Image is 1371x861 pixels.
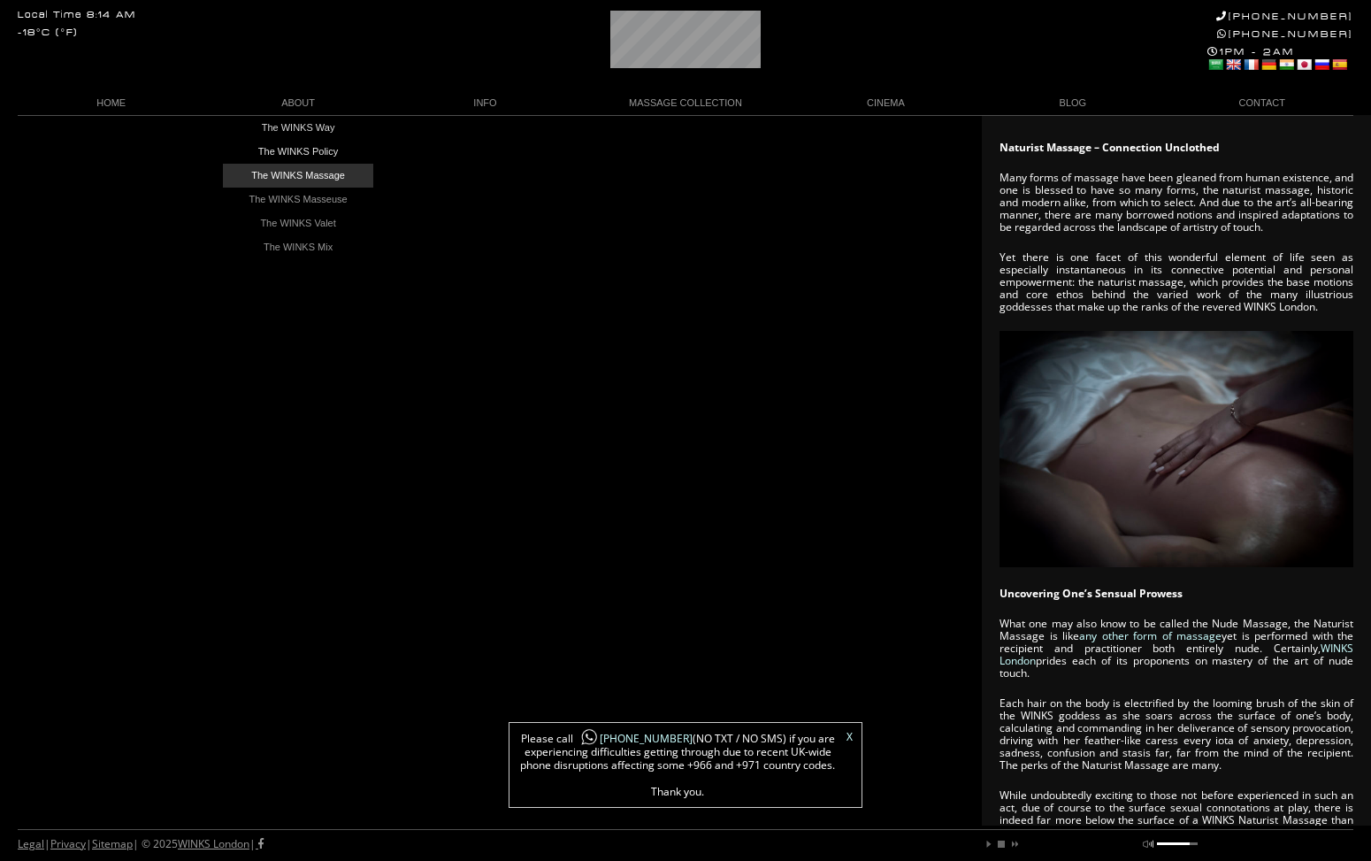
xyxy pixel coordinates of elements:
a: [PHONE_NUMBER] [573,731,693,746]
h2: Uncovering One’s Sensual Prowess [1000,588,1353,600]
a: The WINKS Way [223,116,373,140]
div: Local Time 8:14 AM [18,11,136,20]
a: Hindi [1278,58,1294,72]
img: Naturist Massage London [1000,331,1353,567]
a: German [1260,58,1276,72]
a: Arabic [1207,58,1223,72]
a: Russian [1314,58,1329,72]
a: X [846,732,853,742]
a: Spanish [1331,58,1347,72]
span: Please call (NO TXT / NO SMS) if you are experiencing difficulties getting through due to recent ... [518,732,837,798]
a: mute [1143,839,1153,849]
a: CINEMA [793,91,979,115]
a: INFO [392,91,578,115]
a: CONTACT [1167,91,1353,115]
a: play [984,839,994,849]
a: The WINKS Mix [223,235,373,259]
a: Privacy [50,836,86,851]
p: While undoubtedly exciting to those not before experienced in such an act, due of course to the s... [1000,789,1353,839]
div: | | | © 2025 | [18,830,264,858]
a: Legal [18,836,44,851]
a: ABOUT [204,91,391,115]
div: 1PM - 2AM [1207,46,1353,74]
a: next [1008,839,1019,849]
a: [PHONE_NUMBER] [1216,11,1353,22]
a: French [1243,58,1259,72]
img: whatsapp-icon1.png [580,728,598,747]
a: The WINKS Valet [223,211,373,235]
a: Sitemap [92,836,133,851]
a: stop [996,839,1007,849]
a: WINKS London [178,836,249,851]
a: The WINKS Policy [223,140,373,164]
a: HOME [18,91,204,115]
a: BLOG [979,91,1166,115]
p: What one may also know to be called the Nude Massage, the Naturist Massage is like yet is perform... [1000,618,1353,680]
p: Each hair on the body is electrified by the looming brush of the skin of the WINKS goddess as she... [1000,697,1353,772]
a: WINKS London [1000,641,1353,668]
p: Yet there is one facet of this wonderful element of life seen as especially instantaneous in its ... [1000,251,1353,313]
a: [PHONE_NUMBER] [1217,28,1353,40]
a: MASSAGE COLLECTION [578,91,793,115]
a: Japanese [1296,58,1312,72]
a: The WINKS Masseuse [223,188,373,211]
a: English [1225,58,1241,72]
h1: Naturist Massage – Connection Unclothed [1000,142,1353,154]
div: -18°C (°F) [18,28,78,38]
a: any other form of massage [1079,628,1222,643]
a: The WINKS Massage [223,164,373,188]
